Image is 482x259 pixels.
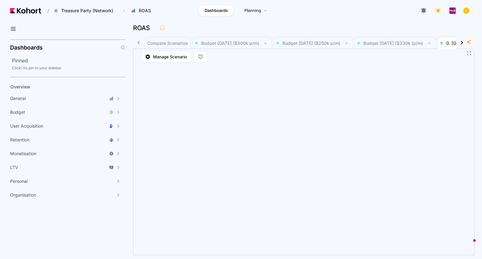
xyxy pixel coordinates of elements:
span: Budget [DATE] ($330k (p/m) [363,40,423,46]
span: / [42,8,49,14]
img: Kohort logo [10,8,41,13]
span: Retention [10,137,29,143]
span: Planning [244,8,261,14]
a: Manage Scenario [141,51,191,63]
span: ROAS [139,8,151,14]
span: Treasure Party (Network) [61,8,113,14]
div: Click to pin to your sidebar. [12,66,126,71]
span: Manage Scenario [153,54,187,60]
span: Budget [DATE] ($300k p/m) [201,40,259,46]
a: Overview [8,82,115,92]
button: Fullscreen [467,51,472,56]
span: Budget [DATE] ($250k p/m) [282,40,340,46]
span: Compare Scenarios [147,41,188,45]
h3: ROAS [133,25,154,31]
span: Budget [10,109,25,115]
span: Monetisation [10,151,36,157]
img: logo_PlayQ_20230721100321046856.png [449,8,456,14]
span: General [10,95,26,102]
span: Organisation [10,192,36,198]
span: › [122,8,126,13]
h2: Pinned [12,57,126,64]
a: Dashboards [198,5,234,17]
iframe: Intercom live chat [461,238,476,253]
button: ROAS [128,5,158,16]
a: Planning [238,5,274,17]
span: Dashboards [205,8,228,14]
span: Overview [10,84,30,89]
span: User Acquisition [10,123,43,129]
span: Personal [10,178,28,184]
button: Treasure Party (Network) [50,5,120,16]
h2: Dashboards [10,45,43,50]
span: LTV [10,164,18,171]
